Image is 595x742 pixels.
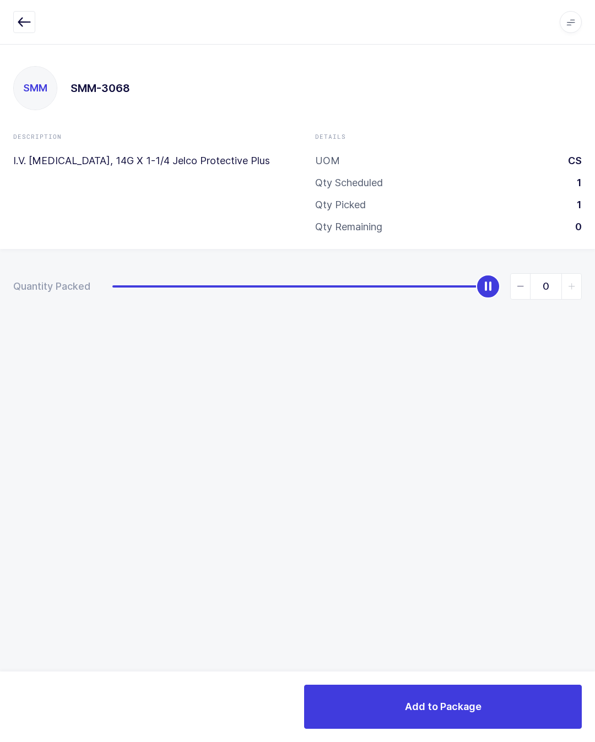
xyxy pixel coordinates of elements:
div: Description [13,132,280,141]
div: UOM [315,154,340,167]
div: Quantity Packed [13,280,90,293]
div: SMM [14,67,57,110]
h1: SMM-3068 [71,79,130,97]
div: Qty Remaining [315,220,382,234]
div: Qty Picked [315,198,366,212]
div: Details [315,132,582,141]
div: Qty Scheduled [315,176,383,189]
div: 1 [568,198,582,212]
div: CS [559,154,582,167]
p: I.V. [MEDICAL_DATA], 14G X 1-1/4 Jelco Protective Plus [13,154,280,167]
div: 0 [566,220,582,234]
span: Add to Package [405,700,482,713]
button: Add to Package [304,685,582,729]
div: slider between 0 and 1 [112,273,582,300]
div: 1 [568,176,582,189]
